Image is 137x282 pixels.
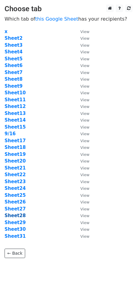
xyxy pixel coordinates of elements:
[5,35,22,41] a: Sheet2
[5,56,22,62] strong: Sheet5
[80,36,89,41] small: View
[5,199,26,205] a: Sheet26
[80,152,89,157] small: View
[5,227,26,232] a: Sheet30
[74,124,89,130] a: View
[5,97,26,102] a: Sheet11
[74,199,89,205] a: View
[5,249,25,258] a: ← Back
[74,29,89,34] a: View
[5,220,26,225] a: Sheet29
[5,179,26,184] a: Sheet23
[80,173,89,177] small: View
[5,90,26,96] a: Sheet10
[5,131,16,136] strong: 9/16
[5,233,26,239] a: Sheet31
[5,83,22,89] a: Sheet9
[80,132,89,136] small: View
[74,152,89,157] a: View
[74,220,89,225] a: View
[74,70,89,75] a: View
[80,180,89,184] small: View
[5,165,26,171] a: Sheet21
[5,213,26,218] a: Sheet28
[5,42,22,48] a: Sheet3
[74,186,89,191] a: View
[5,124,26,130] a: Sheet15
[80,193,89,198] small: View
[80,200,89,204] small: View
[74,158,89,164] a: View
[5,158,26,164] a: Sheet20
[74,227,89,232] a: View
[80,220,89,225] small: View
[74,49,89,55] a: View
[80,159,89,163] small: View
[74,131,89,136] a: View
[80,29,89,34] small: View
[5,172,26,177] a: Sheet22
[80,166,89,170] small: View
[5,49,22,55] strong: Sheet4
[80,207,89,211] small: View
[74,138,89,143] a: View
[107,253,137,282] iframe: Chat Widget
[5,63,22,68] a: Sheet6
[5,145,26,150] a: Sheet18
[5,186,26,191] a: Sheet24
[74,117,89,123] a: View
[80,111,89,116] small: View
[74,179,89,184] a: View
[80,213,89,218] small: View
[80,84,89,89] small: View
[80,98,89,102] small: View
[80,70,89,75] small: View
[80,125,89,129] small: View
[80,104,89,109] small: View
[80,77,89,82] small: View
[5,104,26,109] a: Sheet12
[80,186,89,191] small: View
[80,63,89,68] small: View
[74,193,89,198] a: View
[74,97,89,102] a: View
[5,193,26,198] a: Sheet25
[5,5,132,13] h3: Choose tab
[35,16,78,22] a: this Google Sheet
[5,76,22,82] a: Sheet8
[5,152,26,157] a: Sheet19
[74,104,89,109] a: View
[5,117,26,123] a: Sheet14
[5,206,26,212] a: Sheet27
[74,172,89,177] a: View
[80,234,89,239] small: View
[74,145,89,150] a: View
[74,165,89,171] a: View
[5,29,8,34] strong: x
[74,206,89,212] a: View
[5,138,26,143] a: Sheet17
[5,111,26,116] strong: Sheet13
[80,118,89,123] small: View
[80,43,89,48] small: View
[74,56,89,62] a: View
